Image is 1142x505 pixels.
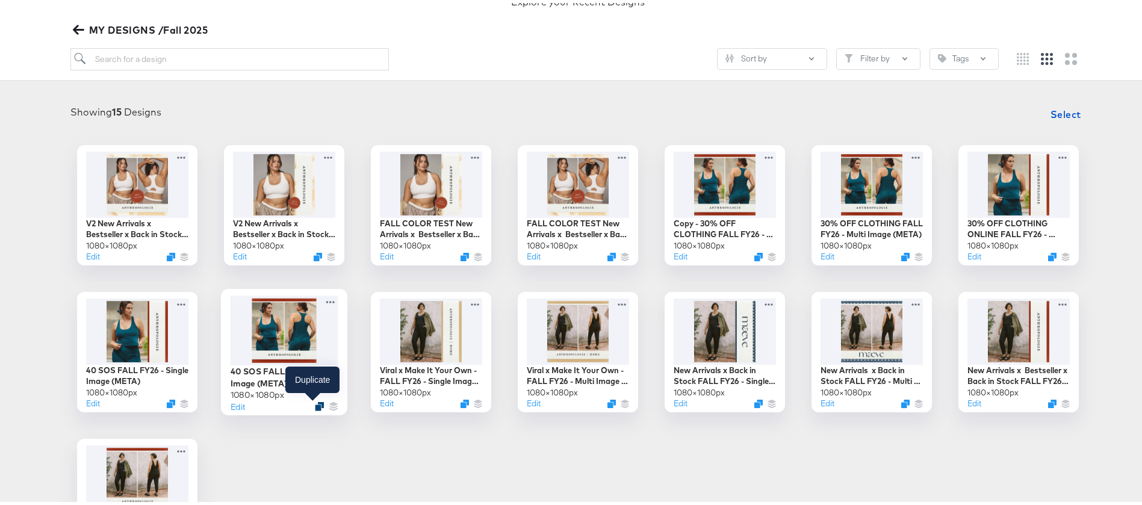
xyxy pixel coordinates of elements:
[86,384,137,395] div: 1080 × 1080 px
[1046,99,1086,123] button: Select
[70,19,213,36] button: MY DESIGNS /Fall 2025
[821,362,923,384] div: New Arrivals x Back in Stock FALL FY26 - Multi Image (META)
[607,397,616,405] svg: Duplicate
[821,395,834,406] button: Edit
[812,142,932,262] div: 30% OFF CLOTHING FALL FY26 - Multi Image (META)1080×1080pxEditDuplicate
[77,142,197,262] div: V2 New Arrivals x Bestseller x Back in Stock FALL FY26 - Multi Image (META)1080×1080pxEditDuplicate
[380,362,482,384] div: Viral x Make It Your Own - FALL FY26 - Single Image (META)
[665,289,785,409] div: New Arrivals x Back in Stock FALL FY26 - Single Image (META)1080×1080pxEditDuplicate
[86,215,188,237] div: V2 New Arrivals x Bestseller x Back in Stock FALL FY26 - Multi Image (META)
[929,45,999,67] button: TagTags
[231,362,338,386] div: 40 SOS FALL FY26 - Multi Image (META)
[315,398,324,407] svg: Duplicate
[901,397,910,405] svg: Duplicate
[725,51,734,60] svg: Sliders
[380,237,431,249] div: 1080 × 1080 px
[380,215,482,237] div: FALL COLOR TEST New Arrivals x Bestseller x Back in Stock FALL FY26 - Single Image (META)
[77,289,197,409] div: 40 SOS FALL FY26 - Single Image (META)1080×1080pxEditDuplicate
[821,384,872,395] div: 1080 × 1080 px
[754,250,763,258] svg: Duplicate
[1048,250,1057,258] svg: Duplicate
[958,142,1079,262] div: 30% OFF CLOTHING ONLINE FALL FY26 - Single Image (META)1080×1080pxEditDuplicate
[1050,103,1081,120] span: Select
[518,289,638,409] div: Viral x Make It Your Own - FALL FY26 - Multi Image (META)1080×1080pxEditDuplicate
[233,237,284,249] div: 1080 × 1080 px
[75,19,208,36] span: MY DESIGNS /Fall 2025
[371,289,491,409] div: Viral x Make It Your Own - FALL FY26 - Single Image (META)1080×1080pxEditDuplicate
[674,395,687,406] button: Edit
[461,397,469,405] svg: Duplicate
[224,142,344,262] div: V2 New Arrivals x Bestseller x Back in Stock FALL FY26 - Single Image (META)1080×1080pxEditDuplicate
[527,215,629,237] div: FALL COLOR TEST New Arrivals x Bestseller x Back in Stock FALL FY26 - Multi Image (META)
[380,384,431,395] div: 1080 × 1080 px
[967,362,1070,384] div: New Arrivals x Bestseller x Back in Stock FALL FY26 - Single Image (META)
[821,248,834,259] button: Edit
[958,289,1079,409] div: New Arrivals x Bestseller x Back in Stock FALL FY26 - Single Image (META)1080×1080pxEditDuplicate
[836,45,920,67] button: FilterFilter by
[371,142,491,262] div: FALL COLOR TEST New Arrivals x Bestseller x Back in Stock FALL FY26 - Single Image (META)1080×108...
[967,395,981,406] button: Edit
[233,215,335,237] div: V2 New Arrivals x Bestseller x Back in Stock FALL FY26 - Single Image (META)
[674,384,725,395] div: 1080 × 1080 px
[938,51,946,60] svg: Tag
[231,397,245,409] button: Edit
[901,250,910,258] svg: Duplicate
[221,286,347,412] div: 40 SOS FALL FY26 - Multi Image (META)1080×1080pxEditDuplicate
[112,103,122,115] strong: 15
[461,250,469,258] svg: Duplicate
[70,102,161,116] div: Showing Designs
[518,142,638,262] div: FALL COLOR TEST New Arrivals x Bestseller x Back in Stock FALL FY26 - Multi Image (META)1080×1080...
[1041,50,1053,62] svg: Medium grid
[86,237,137,249] div: 1080 × 1080 px
[233,248,247,259] button: Edit
[967,215,1070,237] div: 30% OFF CLOTHING ONLINE FALL FY26 - Single Image (META)
[167,397,175,405] svg: Duplicate
[674,215,776,237] div: Copy - 30% OFF CLOTHING FALL FY26 - Multi Image (META)
[754,397,763,405] svg: Duplicate
[167,250,175,258] svg: Duplicate
[86,395,100,406] button: Edit
[527,384,578,395] div: 1080 × 1080 px
[607,250,616,258] svg: Duplicate
[674,362,776,384] div: New Arrivals x Back in Stock FALL FY26 - Single Image (META)
[314,250,322,258] svg: Duplicate
[967,384,1019,395] div: 1080 × 1080 px
[821,215,923,237] div: 30% OFF CLOTHING FALL FY26 - Multi Image (META)
[380,248,394,259] button: Edit
[1048,397,1057,405] svg: Duplicate
[527,248,541,259] button: Edit
[717,45,827,67] button: SlidersSort by
[527,237,578,249] div: 1080 × 1080 px
[812,289,932,409] div: New Arrivals x Back in Stock FALL FY26 - Multi Image (META)1080×1080pxEditDuplicate
[967,248,981,259] button: Edit
[86,248,100,259] button: Edit
[665,142,785,262] div: Copy - 30% OFF CLOTHING FALL FY26 - Multi Image (META)1080×1080pxEditDuplicate
[674,248,687,259] button: Edit
[845,51,853,60] svg: Filter
[70,45,389,67] input: Search for a design
[86,362,188,384] div: 40 SOS FALL FY26 - Single Image (META)
[380,395,394,406] button: Edit
[1065,50,1077,62] svg: Large grid
[674,237,725,249] div: 1080 × 1080 px
[527,362,629,384] div: Viral x Make It Your Own - FALL FY26 - Multi Image (META)
[967,237,1019,249] div: 1080 × 1080 px
[231,386,284,397] div: 1080 × 1080 px
[527,395,541,406] button: Edit
[821,237,872,249] div: 1080 × 1080 px
[1017,50,1029,62] svg: Small grid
